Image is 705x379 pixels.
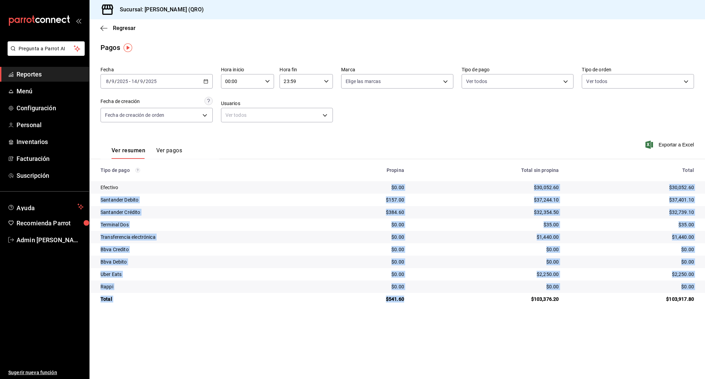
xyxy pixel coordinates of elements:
div: $0.00 [322,184,404,191]
button: Ver resumen [112,147,145,159]
div: $0.00 [570,258,694,265]
button: open_drawer_menu [76,18,81,23]
div: Bbva Debito [101,258,311,265]
div: $0.00 [322,221,404,228]
span: Pregunta a Parrot AI [19,45,74,52]
div: $0.00 [570,246,694,253]
div: $2,250.00 [415,271,559,278]
div: $30,052.60 [415,184,559,191]
input: -- [106,79,109,84]
span: Ver todos [586,78,607,85]
span: Ayuda [17,203,75,211]
div: $30,052.60 [570,184,694,191]
span: Elige las marcas [346,78,381,85]
div: $0.00 [415,283,559,290]
span: Suscripción [17,171,84,180]
div: Efectivo [101,184,311,191]
span: Configuración [17,103,84,113]
button: Regresar [101,25,136,31]
label: Tipo de pago [462,67,574,72]
span: Facturación [17,154,84,163]
div: $0.00 [322,283,404,290]
div: Santander Crédito [101,209,311,216]
span: Personal [17,120,84,130]
span: Reportes [17,70,84,79]
div: $0.00 [415,246,559,253]
div: Terminal Dos [101,221,311,228]
div: Tipo de pago [101,167,311,173]
div: Ver todos [221,108,333,122]
span: / [143,79,145,84]
input: -- [111,79,115,84]
div: Propina [322,167,404,173]
div: $1,440.00 [415,234,559,240]
span: / [109,79,111,84]
h3: Sucursal: [PERSON_NAME] (QRO) [114,6,204,14]
label: Fecha [101,67,213,72]
label: Tipo de orden [582,67,694,72]
label: Usuarios [221,101,333,106]
div: $35.00 [570,221,694,228]
span: Admin [PERSON_NAME] [17,235,84,245]
div: $37,401.10 [570,196,694,203]
div: $0.00 [322,246,404,253]
div: $0.00 [415,258,559,265]
div: Pagos [101,42,120,53]
div: $0.00 [322,271,404,278]
div: navigation tabs [112,147,182,159]
div: Fecha de creación [101,98,140,105]
span: Fecha de creación de orden [105,112,164,119]
span: Ver todos [466,78,487,85]
span: Recomienda Parrot [17,218,84,228]
div: $0.00 [570,283,694,290]
div: $37,244.10 [415,196,559,203]
span: - [129,79,130,84]
div: Bbva Credito [101,246,311,253]
div: Santander Debito [101,196,311,203]
span: / [115,79,117,84]
div: $35.00 [415,221,559,228]
div: $2,250.00 [570,271,694,278]
input: -- [131,79,137,84]
div: $157.00 [322,196,404,203]
div: $32,354.50 [415,209,559,216]
span: / [137,79,139,84]
label: Hora fin [280,67,333,72]
span: Menú [17,86,84,96]
div: Transferencia electrónica [101,234,311,240]
span: Inventarios [17,137,84,146]
button: Ver pagos [156,147,182,159]
div: Uber Eats [101,271,311,278]
label: Marca [341,67,453,72]
div: Total [101,296,311,303]
div: Rappi [101,283,311,290]
div: Total sin propina [415,167,559,173]
div: $103,917.80 [570,296,694,303]
img: Tooltip marker [124,43,132,52]
label: Hora inicio [221,67,274,72]
input: ---- [145,79,157,84]
div: $32,739.10 [570,209,694,216]
div: $103,376.20 [415,296,559,303]
input: -- [140,79,143,84]
div: $1,440.00 [570,234,694,240]
div: $0.00 [322,258,404,265]
a: Pregunta a Parrot AI [5,50,85,57]
button: Exportar a Excel [647,141,694,149]
span: Regresar [113,25,136,31]
button: Pregunta a Parrot AI [8,41,85,56]
div: $384.60 [322,209,404,216]
svg: Los pagos realizados con Pay y otras terminales son montos brutos. [135,168,140,173]
div: $541.60 [322,296,404,303]
div: $0.00 [322,234,404,240]
div: Total [570,167,694,173]
span: Sugerir nueva función [8,369,84,376]
input: ---- [117,79,128,84]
